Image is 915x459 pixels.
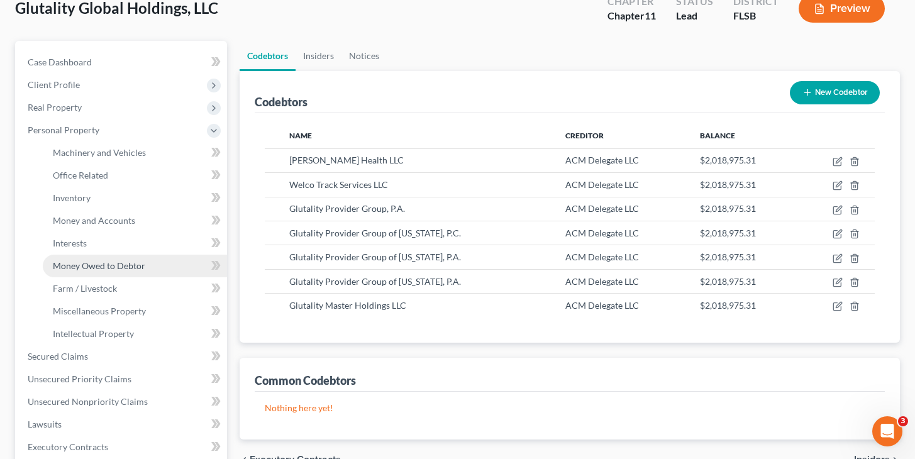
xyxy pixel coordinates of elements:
a: Money Owed to Debtor [43,255,227,277]
div: FLSB [733,9,779,23]
span: ACM Delegate LLC [565,276,639,287]
iframe: Intercom live chat [872,416,902,446]
a: Machinery and Vehicles [43,141,227,164]
span: Glutality Provider Group of [US_STATE], P.A. [289,276,461,287]
span: Glutality Provider Group, P.A. [289,203,405,214]
a: Interests [43,232,227,255]
span: Intellectual Property [53,328,134,339]
span: Inventory [53,192,91,203]
a: Secured Claims [18,345,227,368]
p: Nothing here yet! [265,402,875,414]
span: $2,018,975.31 [700,252,756,262]
span: Money and Accounts [53,215,135,226]
span: $2,018,975.31 [700,228,756,238]
span: Office Related [53,170,108,180]
span: $2,018,975.31 [700,179,756,190]
a: Unsecured Nonpriority Claims [18,390,227,413]
span: $2,018,975.31 [700,155,756,165]
span: ACM Delegate LLC [565,203,639,214]
a: Intellectual Property [43,323,227,345]
a: Inventory [43,187,227,209]
a: Insiders [296,41,341,71]
span: Unsecured Priority Claims [28,373,131,384]
span: Glutality Provider Group of [US_STATE], P.A. [289,252,461,262]
a: Unsecured Priority Claims [18,368,227,390]
span: ACM Delegate LLC [565,155,639,165]
span: Lawsuits [28,419,62,429]
span: $2,018,975.31 [700,203,756,214]
span: ACM Delegate LLC [565,228,639,238]
span: Executory Contracts [28,441,108,452]
span: Balance [700,131,735,140]
div: Chapter [607,9,656,23]
a: Executory Contracts [18,436,227,458]
span: ACM Delegate LLC [565,252,639,262]
span: Secured Claims [28,351,88,362]
a: Case Dashboard [18,51,227,74]
a: Lawsuits [18,413,227,436]
span: Personal Property [28,124,99,135]
a: Codebtors [240,41,296,71]
span: Money Owed to Debtor [53,260,145,271]
span: Real Property [28,102,82,113]
span: Farm / Livestock [53,283,117,294]
button: New Codebtor [790,81,880,104]
span: Case Dashboard [28,57,92,67]
span: ACM Delegate LLC [565,300,639,311]
a: Miscellaneous Property [43,300,227,323]
span: 3 [898,416,908,426]
span: 11 [645,9,656,21]
span: Interests [53,238,87,248]
span: Glutality Master Holdings LLC [289,300,406,311]
span: Client Profile [28,79,80,90]
div: Common Codebtors [255,373,356,388]
div: Codebtors [255,94,308,109]
a: Notices [341,41,387,71]
span: Unsecured Nonpriority Claims [28,396,148,407]
span: ACM Delegate LLC [565,179,639,190]
span: Glutality Provider Group of [US_STATE], P.C. [289,228,461,238]
span: $2,018,975.31 [700,276,756,287]
span: Miscellaneous Property [53,306,146,316]
span: Name [289,131,312,140]
a: Farm / Livestock [43,277,227,300]
a: Office Related [43,164,227,187]
span: $2,018,975.31 [700,300,756,311]
a: Money and Accounts [43,209,227,232]
span: [PERSON_NAME] Health LLC [289,155,404,165]
span: Welco Track Services LLC [289,179,388,190]
span: Machinery and Vehicles [53,147,146,158]
div: Lead [676,9,713,23]
span: Creditor [565,131,604,140]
